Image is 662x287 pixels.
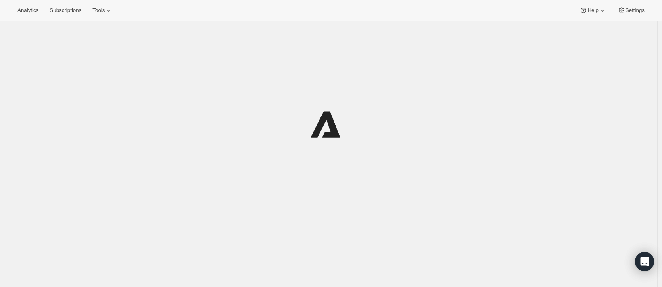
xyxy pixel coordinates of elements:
button: Analytics [13,5,43,16]
span: Analytics [17,7,38,13]
span: Subscriptions [50,7,81,13]
div: Open Intercom Messenger [635,252,654,271]
span: Tools [92,7,105,13]
button: Settings [613,5,649,16]
button: Tools [88,5,117,16]
button: Subscriptions [45,5,86,16]
span: Settings [626,7,645,13]
span: Help [587,7,598,13]
button: Help [575,5,611,16]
